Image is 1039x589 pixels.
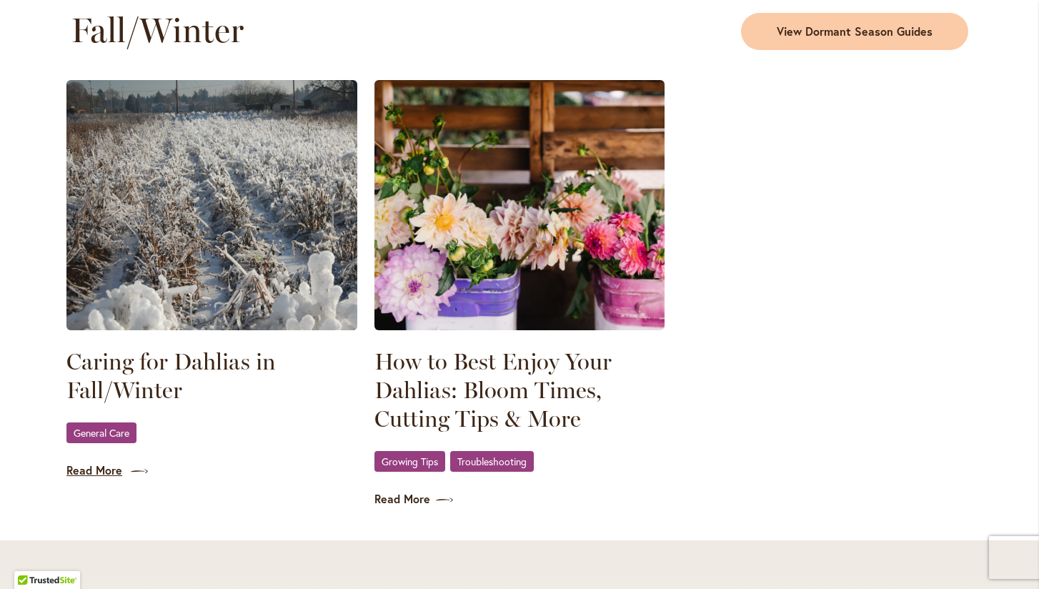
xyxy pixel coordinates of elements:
[777,24,933,40] span: View Dormant Season Guides
[374,450,665,474] div: ,
[71,10,511,50] h2: Fall/Winter
[374,491,665,508] a: Read More
[741,13,968,50] a: View Dormant Season Guides
[374,347,665,433] a: How to Best Enjoy Your Dahlias: Bloom Times, Cutting Tips & More
[66,462,357,479] a: Read More
[382,457,438,466] span: Growing Tips
[457,457,527,466] span: Troubleshooting
[450,451,534,472] a: Troubleshooting
[374,80,665,330] img: SID - DAHLIAS - BUCKETS
[374,451,445,472] a: Growing Tips
[66,347,357,405] a: Caring for Dahlias in Fall/Winter
[74,428,129,437] span: General Care
[66,422,136,443] a: General Care
[66,80,357,330] img: SID Dahlia fields encased in ice in the winter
